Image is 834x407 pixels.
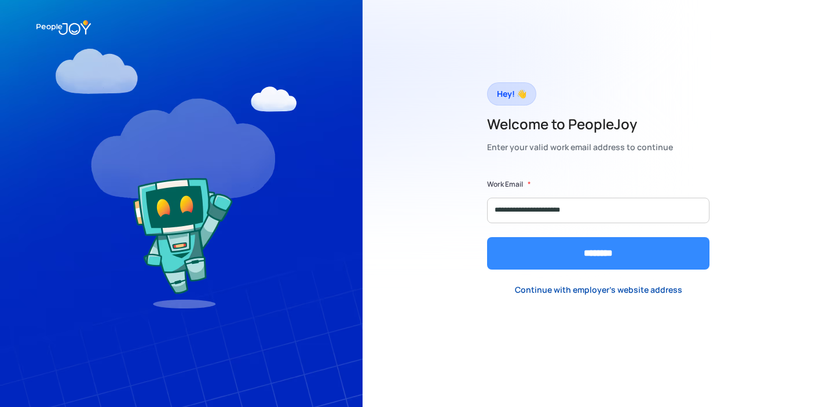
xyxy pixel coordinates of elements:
[497,86,526,102] div: Hey! 👋
[487,179,709,270] form: Form
[506,278,692,302] a: Continue with employer's website address
[487,179,523,190] label: Work Email
[487,139,673,155] div: Enter your valid work email address to continue
[487,115,673,133] h2: Welcome to PeopleJoy
[515,284,682,296] div: Continue with employer's website address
